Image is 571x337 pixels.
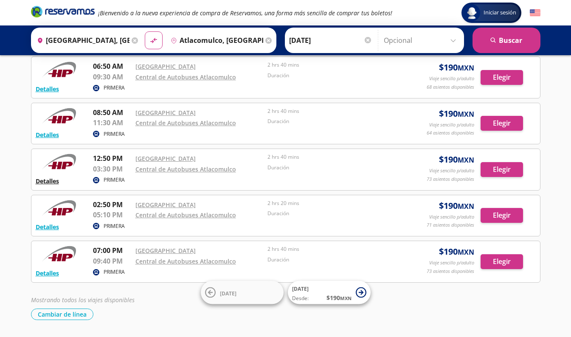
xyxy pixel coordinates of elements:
p: 08:50 AM [93,107,131,118]
span: $ 190 [439,107,474,120]
a: Central de Autobuses Atlacomulco [135,119,236,127]
p: Viaje sencillo p/adulto [429,213,474,221]
span: $ 190 [439,61,474,74]
button: Elegir [481,70,523,85]
a: Central de Autobuses Atlacomulco [135,165,236,173]
p: 71 asientos disponibles [427,222,474,229]
p: Duración [267,118,396,125]
p: 64 asientos disponibles [427,129,474,137]
button: Detalles [36,222,59,231]
button: Elegir [481,116,523,131]
p: Viaje sencillo p/adulto [429,259,474,267]
small: MXN [458,155,474,165]
a: [GEOGRAPHIC_DATA] [135,201,196,209]
input: Buscar Origen [34,30,129,51]
span: Iniciar sesión [480,8,520,17]
p: 73 asientos disponibles [427,176,474,183]
button: Elegir [481,162,523,177]
i: Brand Logo [31,5,95,18]
a: Brand Logo [31,5,95,20]
a: [GEOGRAPHIC_DATA] [135,247,196,255]
p: Viaje sencillo p/adulto [429,167,474,174]
p: 06:50 AM [93,61,131,71]
span: Desde: [292,295,309,302]
p: Duración [267,256,396,264]
button: Detalles [36,84,59,93]
button: [DATE]Desde:$190MXN [288,281,371,304]
p: 2 hrs 40 mins [267,61,396,69]
p: Viaje sencillo p/adulto [429,75,474,82]
button: Elegir [481,254,523,269]
img: RESERVAMOS [36,107,82,124]
button: Elegir [481,208,523,223]
p: Duración [267,210,396,217]
a: [GEOGRAPHIC_DATA] [135,154,196,163]
img: RESERVAMOS [36,245,82,262]
small: MXN [458,247,474,257]
span: [DATE] [292,285,309,292]
p: Viaje sencillo p/adulto [429,121,474,129]
input: Buscar Destino [167,30,263,51]
button: [DATE] [201,281,284,304]
input: Opcional [384,30,460,51]
p: 09:40 PM [93,256,131,266]
button: Detalles [36,130,59,139]
img: RESERVAMOS [36,153,82,170]
button: Detalles [36,177,59,185]
input: Elegir Fecha [289,30,372,51]
p: 07:00 PM [93,245,131,256]
p: 2 hrs 40 mins [267,153,396,161]
em: Mostrando todos los viajes disponibles [31,296,135,304]
a: [GEOGRAPHIC_DATA] [135,109,196,117]
small: MXN [458,110,474,119]
a: Central de Autobuses Atlacomulco [135,211,236,219]
span: [DATE] [220,289,236,297]
p: PRIMERA [104,176,125,184]
p: Duración [267,72,396,79]
span: $ 190 [439,153,474,166]
p: PRIMERA [104,84,125,92]
p: 09:30 AM [93,72,131,82]
button: Cambiar de línea [31,309,93,320]
small: MXN [458,202,474,211]
a: Central de Autobuses Atlacomulco [135,257,236,265]
p: Duración [267,164,396,171]
span: $ 190 [439,199,474,212]
p: 2 hrs 40 mins [267,107,396,115]
small: MXN [340,295,352,301]
p: 02:50 PM [93,199,131,210]
button: Buscar [473,28,540,53]
p: 68 asientos disponibles [427,84,474,91]
span: $ 190 [439,245,474,258]
p: 11:30 AM [93,118,131,128]
a: Central de Autobuses Atlacomulco [135,73,236,81]
p: PRIMERA [104,130,125,138]
a: [GEOGRAPHIC_DATA] [135,62,196,70]
p: 2 hrs 20 mins [267,199,396,207]
button: English [530,8,540,18]
p: PRIMERA [104,222,125,230]
p: 73 asientos disponibles [427,268,474,275]
button: Detalles [36,269,59,278]
img: RESERVAMOS [36,61,82,78]
em: ¡Bienvenido a la nueva experiencia de compra de Reservamos, una forma más sencilla de comprar tus... [98,9,392,17]
p: 05:10 PM [93,210,131,220]
p: 2 hrs 40 mins [267,245,396,253]
span: $ 190 [326,293,352,302]
p: 03:30 PM [93,164,131,174]
p: 12:50 PM [93,153,131,163]
img: RESERVAMOS [36,199,82,216]
small: MXN [458,63,474,73]
p: PRIMERA [104,268,125,276]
